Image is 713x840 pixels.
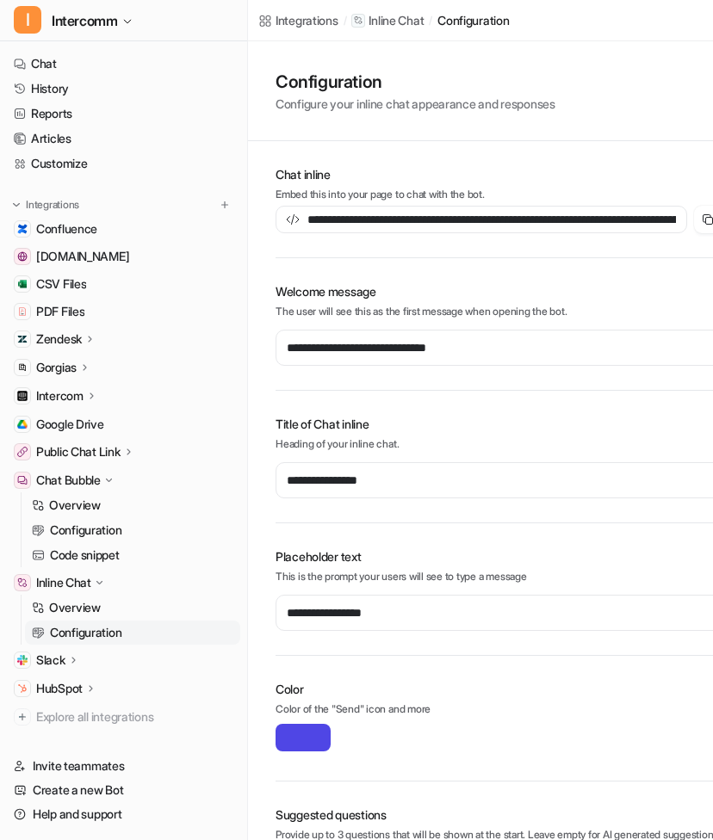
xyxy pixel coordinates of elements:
img: Public Chat Link [17,447,28,457]
p: Zendesk [36,330,82,348]
a: Invite teammates [7,754,240,778]
img: Zendesk [17,334,28,344]
a: PDF FilesPDF Files [7,300,240,324]
button: Integrations [7,196,84,213]
span: Google Drive [36,416,104,433]
p: Configuration [50,624,121,641]
p: Configuration [50,522,121,539]
a: Code snippet [25,543,240,567]
p: Inline Chat [369,12,424,29]
img: Slack [17,655,28,665]
a: Articles [7,127,240,151]
a: Create a new Bot [7,778,240,802]
img: www.helpdesk.com [17,251,28,262]
p: Chat Bubble [36,472,101,489]
a: Integrations [258,11,338,29]
img: Inline Chat [17,577,28,588]
img: Google Drive [17,419,28,429]
span: / [429,13,432,28]
a: configuration [437,11,509,29]
a: Help and support [7,802,240,826]
span: Confluence [36,220,97,238]
p: Overview [49,599,101,616]
p: Code snippet [50,547,120,564]
h1: Configuration [276,69,555,95]
img: PDF Files [17,306,28,317]
img: explore all integrations [14,708,31,726]
a: CSV FilesCSV Files [7,272,240,296]
p: Gorgias [36,359,77,376]
span: [DOMAIN_NAME] [36,248,129,265]
a: ConfluenceConfluence [7,217,240,241]
span: PDF Files [36,303,84,320]
p: Public Chat Link [36,443,121,460]
a: Google DriveGoogle Drive [7,412,240,436]
a: History [7,77,240,101]
p: Slack [36,652,65,669]
span: I [14,6,41,34]
p: Overview [49,497,101,514]
a: Inline Chat [351,12,424,29]
p: Intercom [36,387,84,405]
p: Configure your inline chat appearance and responses [276,95,555,113]
img: Gorgias [17,362,28,373]
img: HubSpot [17,683,28,694]
a: Configuration [25,518,240,542]
a: Explore all integrations [7,705,240,729]
p: Inline Chat [36,574,91,591]
img: CSV Files [17,279,28,289]
img: expand menu [10,199,22,211]
img: Intercom [17,391,28,401]
img: Confluence [17,224,28,234]
p: Integrations [26,198,79,212]
a: Chat [7,52,240,76]
a: Customize [7,151,240,176]
span: / [344,13,347,28]
img: menu_add.svg [219,199,231,211]
span: Intercomm [52,9,117,33]
p: HubSpot [36,680,83,697]
span: Explore all integrations [36,703,233,731]
a: Reports [7,102,240,126]
a: Configuration [25,621,240,645]
a: Overview [25,596,240,620]
a: www.helpdesk.com[DOMAIN_NAME] [7,244,240,269]
span: CSV Files [36,275,86,293]
img: Chat Bubble [17,475,28,485]
a: Overview [25,493,240,517]
div: Integrations [276,11,338,29]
